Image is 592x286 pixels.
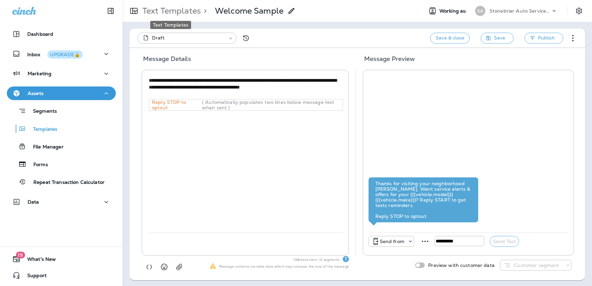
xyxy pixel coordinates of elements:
div: Text Templates [150,21,191,29]
button: Support [7,269,116,282]
p: Text Templates [140,6,201,16]
h5: Message Preview [356,53,580,70]
p: Data [28,199,39,205]
span: Save [494,34,505,42]
button: Publish [525,33,563,44]
span: What's New [20,256,56,265]
button: UPGRADE🔒 [47,50,83,59]
p: Repeat Transaction Calculator [27,179,105,186]
p: Reply STOP to optout [149,99,202,110]
button: Save & close [430,33,470,44]
p: Send from [380,239,404,244]
p: ( Automatically populates two lines below message text when sent ) [202,99,343,110]
div: SA [475,6,485,16]
p: Segments [26,108,57,115]
span: 19 [16,252,25,258]
p: Dashboard [27,31,53,37]
div: UPGRADE🔒 [50,52,80,57]
button: Marketing [7,67,116,80]
button: Forms [7,157,116,171]
button: View Changelog [239,31,253,45]
h5: Message Details [135,53,356,70]
p: Customer segment [514,263,559,268]
p: 184 characters = 2 segments [293,257,342,263]
p: Message contains variable data which may increase the size of the message [216,264,349,269]
p: Marketing [28,71,51,76]
p: Welcome Sample [215,6,283,16]
button: Dashboard [7,27,116,41]
span: Working as: [439,8,468,14]
p: > [201,6,207,16]
button: Data [7,195,116,209]
p: File Manager [26,144,64,150]
button: Segments [7,104,116,118]
span: Publish [538,34,555,42]
button: Collapse Sidebar [101,4,120,18]
p: Forms [27,162,48,168]
span: Draft [152,34,165,41]
p: Inbox [27,50,83,58]
button: Save [481,33,514,44]
p: Stonebriar Auto Services Group [489,8,551,14]
button: Repeat Transaction Calculator [7,175,116,189]
button: File Manager [7,139,116,154]
div: Text Segments Text messages are billed per segment. A single segment is typically 160 characters,... [342,256,349,263]
button: InboxUPGRADE🔒 [7,47,116,61]
button: Settings [573,5,585,17]
p: Templates [26,126,57,133]
button: 19What's New [7,252,116,266]
p: Preview with customer data [425,263,495,268]
span: Support [20,273,47,281]
button: Templates [7,122,116,136]
p: Assets [28,91,44,96]
button: Assets [7,86,116,100]
div: Thanks for visiting your neighborhood [PERSON_NAME]. Want service alerts & offers for your {{{veh... [375,181,471,219]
